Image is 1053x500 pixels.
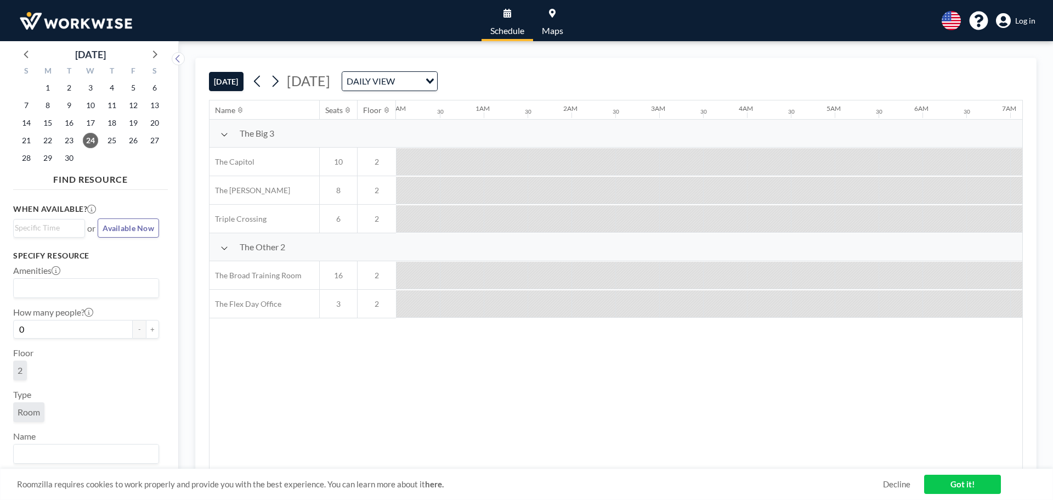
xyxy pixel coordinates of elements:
[103,223,154,233] span: Available Now
[425,479,444,489] a: here.
[40,150,55,166] span: Monday, September 29, 2025
[320,157,357,167] span: 10
[475,104,490,113] div: 1AM
[398,74,419,88] input: Search for option
[388,104,406,113] div: 12AM
[210,186,290,195] span: The [PERSON_NAME]
[87,223,95,234] span: or
[342,72,437,91] div: Search for option
[14,445,158,463] div: Search for option
[14,279,158,297] div: Search for option
[101,65,122,79] div: T
[126,133,141,148] span: Friday, September 26, 2025
[1015,16,1035,26] span: Log in
[215,105,235,115] div: Name
[19,133,34,148] span: Sunday, September 21, 2025
[104,115,120,131] span: Thursday, September 18, 2025
[325,105,343,115] div: Seats
[80,65,101,79] div: W
[320,299,357,309] span: 3
[133,320,146,339] button: -
[358,271,396,280] span: 2
[358,186,396,195] span: 2
[122,65,144,79] div: F
[924,475,1001,494] a: Got it!
[59,65,80,79] div: T
[563,104,578,113] div: 2AM
[363,105,382,115] div: Floor
[15,222,78,234] input: Search for option
[358,299,396,309] span: 2
[40,98,55,113] span: Monday, September 8, 2025
[996,13,1035,29] a: Log in
[61,98,77,113] span: Tuesday, September 9, 2025
[210,271,302,280] span: The Broad Training Room
[13,307,93,318] label: How many people?
[1002,104,1016,113] div: 7AM
[40,115,55,131] span: Monday, September 15, 2025
[18,407,40,418] span: Room
[876,108,882,115] div: 30
[320,214,357,224] span: 6
[13,389,31,400] label: Type
[883,479,910,490] a: Decline
[98,218,159,238] button: Available Now
[964,108,970,115] div: 30
[13,265,60,276] label: Amenities
[61,150,77,166] span: Tuesday, September 30, 2025
[788,108,795,115] div: 30
[320,186,357,195] span: 8
[16,65,37,79] div: S
[83,98,98,113] span: Wednesday, September 10, 2025
[651,104,665,113] div: 3AM
[210,299,281,309] span: The Flex Day Office
[826,104,841,113] div: 5AM
[210,214,267,224] span: Triple Crossing
[210,157,254,167] span: The Capitol
[240,241,285,252] span: The Other 2
[437,108,444,115] div: 30
[18,365,22,376] span: 2
[240,128,274,139] span: The Big 3
[147,133,162,148] span: Saturday, September 27, 2025
[700,108,707,115] div: 30
[739,104,753,113] div: 4AM
[19,98,34,113] span: Sunday, September 7, 2025
[344,74,397,88] span: DAILY VIEW
[320,271,357,280] span: 16
[61,80,77,95] span: Tuesday, September 2, 2025
[613,108,619,115] div: 30
[15,447,152,461] input: Search for option
[19,115,34,131] span: Sunday, September 14, 2025
[19,150,34,166] span: Sunday, September 28, 2025
[126,80,141,95] span: Friday, September 5, 2025
[13,431,36,442] label: Name
[61,115,77,131] span: Tuesday, September 16, 2025
[126,98,141,113] span: Friday, September 12, 2025
[144,65,165,79] div: S
[40,80,55,95] span: Monday, September 1, 2025
[147,80,162,95] span: Saturday, September 6, 2025
[13,347,33,358] label: Floor
[147,98,162,113] span: Saturday, September 13, 2025
[490,26,524,35] span: Schedule
[13,170,168,185] h4: FIND RESOURCE
[83,133,98,148] span: Wednesday, September 24, 2025
[14,220,84,236] div: Search for option
[104,80,120,95] span: Thursday, September 4, 2025
[13,251,159,261] h3: Specify resource
[83,80,98,95] span: Wednesday, September 3, 2025
[61,133,77,148] span: Tuesday, September 23, 2025
[209,72,244,91] button: [DATE]
[126,115,141,131] span: Friday, September 19, 2025
[75,47,106,62] div: [DATE]
[914,104,929,113] div: 6AM
[147,115,162,131] span: Saturday, September 20, 2025
[358,214,396,224] span: 2
[104,98,120,113] span: Thursday, September 11, 2025
[104,133,120,148] span: Thursday, September 25, 2025
[542,26,563,35] span: Maps
[18,10,134,32] img: organization-logo
[146,320,159,339] button: +
[40,133,55,148] span: Monday, September 22, 2025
